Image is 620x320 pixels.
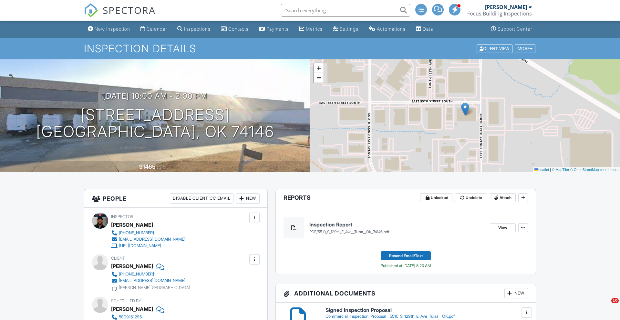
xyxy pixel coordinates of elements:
[111,277,190,284] a: [EMAIL_ADDRESS][DOMAIN_NAME]
[366,23,408,35] a: Automations (Advanced)
[534,168,549,172] a: Leaflet
[84,43,536,54] h1: Inspection Details
[228,26,249,32] div: Contacts
[570,168,618,172] a: © OpenStreetMap contributors
[103,92,207,100] h3: [DATE] 10:00 am - 2:00 pm
[498,26,532,32] div: Support Center
[119,285,190,290] div: [PERSON_NAME][GEOGRAPHIC_DATA]
[461,103,469,116] img: Marker
[488,23,535,35] a: Support Center
[256,23,291,35] a: Payments
[147,26,167,32] div: Calendar
[423,26,433,32] div: Data
[314,63,324,73] a: Zoom in
[317,64,321,72] span: +
[281,4,410,17] input: Search everything...
[485,4,527,10] div: [PERSON_NAME]
[111,214,133,219] span: Inspector
[170,193,233,204] div: Disable Client CC Email
[84,9,156,22] a: SPECTORA
[184,26,211,32] div: Inspections
[325,307,528,313] h6: Signed Inspection Proposal
[139,163,156,170] div: 91465
[550,168,551,172] span: |
[467,10,532,17] div: Focus Building Inspections
[175,23,213,35] a: Inspections
[119,230,154,235] div: [PHONE_NUMBER]
[111,236,185,243] a: [EMAIL_ADDRESS][DOMAIN_NAME]
[515,44,536,53] div: More
[314,73,324,83] a: Zoom out
[103,3,156,17] span: SPECTORA
[340,26,358,32] div: Settings
[317,74,321,82] span: −
[306,26,323,32] div: Metrics
[266,26,289,32] div: Payments
[276,284,536,303] h3: Additional Documents
[611,298,619,303] span: 10
[157,165,166,170] span: sq. ft.
[84,189,267,208] h3: People
[504,288,528,298] div: New
[111,243,185,249] a: [URL][DOMAIN_NAME]
[325,314,528,319] div: Commercial_Inspection_Proposal__5510_S_129th_E_Ave_Tulsa__OK.pdf
[296,23,325,35] a: Metrics
[119,278,185,283] div: [EMAIL_ADDRESS][DOMAIN_NAME]
[111,220,153,230] div: [PERSON_NAME]
[552,168,569,172] a: © MapTiler
[413,23,436,35] a: Data
[476,46,514,51] a: Client View
[377,26,406,32] div: Automations
[218,23,251,35] a: Contacts
[477,44,512,53] div: Client View
[138,23,170,35] a: Calendar
[111,230,185,236] a: [PHONE_NUMBER]
[111,261,153,271] div: [PERSON_NAME]
[95,26,130,32] div: New Inspection
[84,3,98,17] img: The Best Home Inspection Software - Spectora
[111,304,153,314] div: [PERSON_NAME]
[111,256,125,261] span: Client
[598,298,614,314] iframe: Intercom live chat
[119,237,185,242] div: [EMAIL_ADDRESS][DOMAIN_NAME]
[36,106,274,141] h1: [STREET_ADDRESS] [GEOGRAPHIC_DATA], OK 74146
[119,315,142,320] div: 5809161296
[236,193,260,204] div: New
[111,271,190,277] a: [PHONE_NUMBER]
[111,298,141,303] span: Scheduled By
[330,23,361,35] a: Settings
[119,243,161,248] div: [URL][DOMAIN_NAME]
[119,272,154,277] div: [PHONE_NUMBER]
[85,23,133,35] a: New Inspection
